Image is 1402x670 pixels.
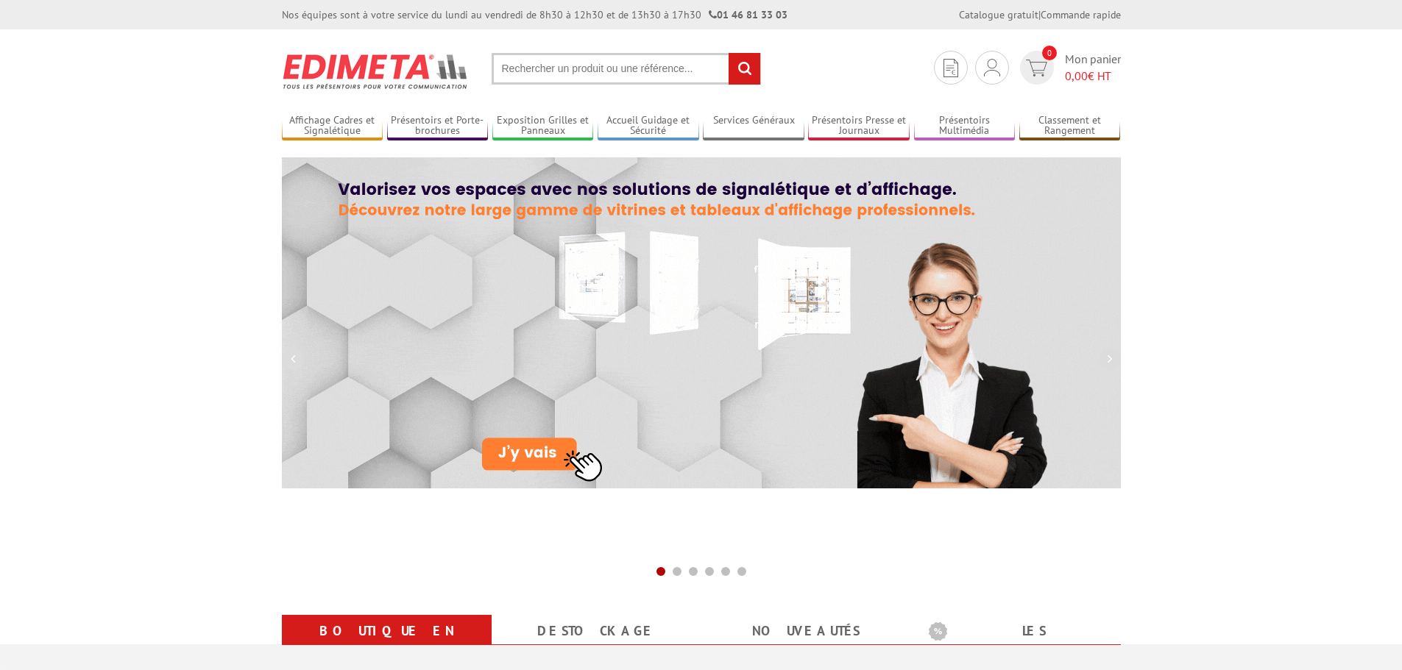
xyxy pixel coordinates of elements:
a: Exposition Grilles et Panneaux [492,114,594,138]
img: devis rapide [943,59,958,77]
input: rechercher [729,53,760,85]
a: Catalogue gratuit [959,8,1038,21]
a: Présentoirs Multimédia [914,114,1016,138]
img: devis rapide [1026,60,1047,76]
a: nouveautés [719,618,893,644]
span: € HT [1065,68,1121,85]
a: Accueil Guidage et Sécurité [598,114,699,138]
span: Mon panier [1065,51,1121,85]
strong: 01 46 81 33 03 [709,8,787,21]
a: Affichage Cadres et Signalétique [282,114,383,138]
img: Présentoir, panneau, stand - Edimeta - PLV, affichage, mobilier bureau, entreprise [282,44,470,99]
b: Les promotions [929,618,1113,647]
input: Rechercher un produit ou une référence... [492,53,761,85]
a: Présentoirs et Porte-brochures [387,114,489,138]
a: Classement et Rangement [1019,114,1121,138]
img: devis rapide [984,59,1000,76]
span: 0 [1042,46,1057,60]
span: 0,00 [1065,68,1088,83]
a: devis rapide 0 Mon panier 0,00€ HT [1016,51,1121,85]
div: | [959,7,1121,22]
a: Présentoirs Presse et Journaux [808,114,910,138]
a: Services Généraux [703,114,804,138]
div: Nos équipes sont à votre service du lundi au vendredi de 8h30 à 12h30 et de 13h30 à 17h30 [282,7,787,22]
a: Commande rapide [1041,8,1121,21]
a: Destockage [509,618,684,644]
